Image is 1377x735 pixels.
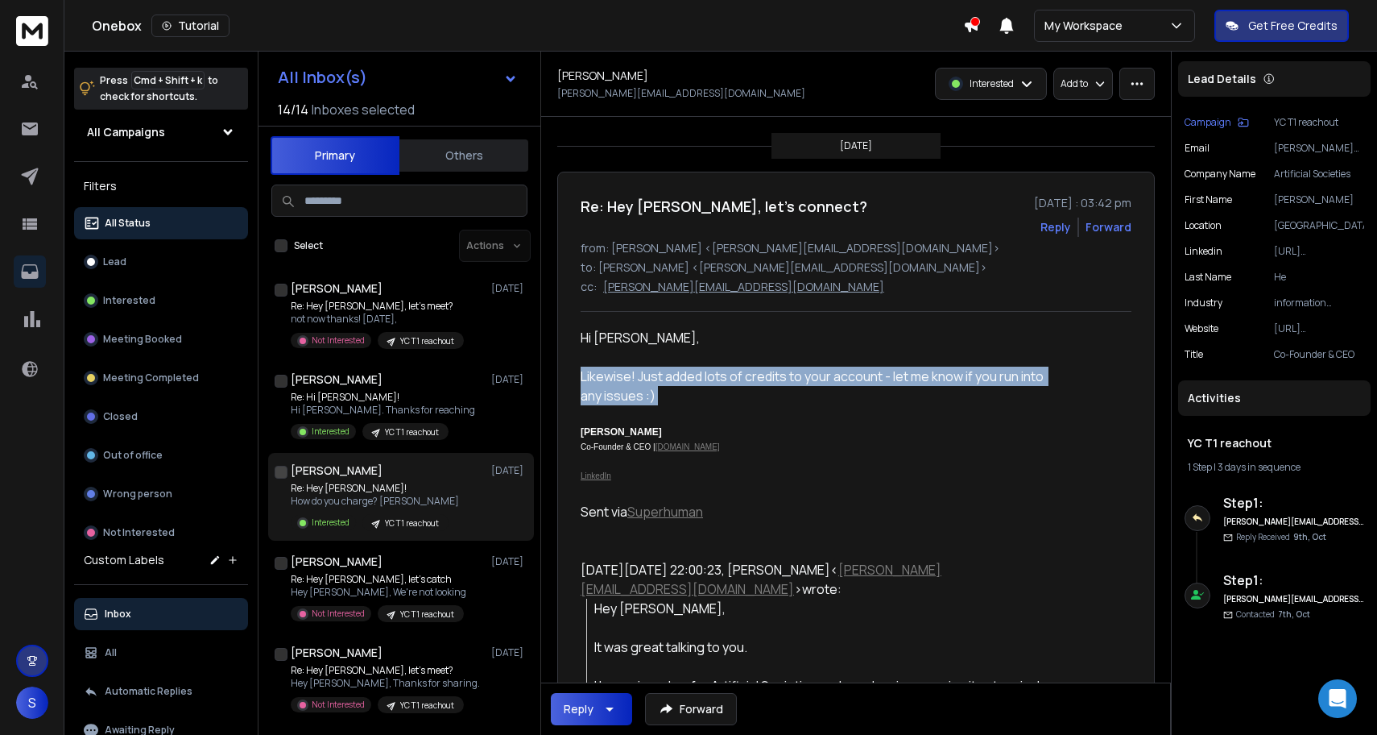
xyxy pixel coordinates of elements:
[557,87,805,100] p: [PERSON_NAME][EMAIL_ADDRESS][DOMAIN_NAME]
[1274,297,1364,309] p: information technology & services
[581,367,1051,405] div: Likewise! Just added lots of credits to your account - let me know if you run into any issues :)
[970,77,1014,90] p: Interested
[291,645,382,661] h1: [PERSON_NAME]
[1274,193,1364,206] p: [PERSON_NAME]
[1185,168,1255,181] p: Company Name
[291,280,382,297] h1: [PERSON_NAME]
[103,410,138,423] p: Closed
[1248,18,1338,34] p: Get Free Credits
[74,598,248,630] button: Inbox
[491,646,527,659] p: [DATE]
[1044,18,1129,34] p: My Workspace
[74,207,248,239] button: All Status
[103,488,172,500] p: Wrong person
[1274,348,1364,361] p: Co-Founder & CEO
[291,573,466,586] p: Re: Hey [PERSON_NAME], let's catch
[1223,493,1364,513] h6: Step 1 :
[291,313,464,326] p: not now thanks! [DATE],
[491,282,527,295] p: [DATE]
[103,372,199,384] p: Meeting Completed
[103,333,182,346] p: Meeting Booked
[1274,271,1364,284] p: He
[103,294,155,307] p: Interested
[491,464,527,477] p: [DATE]
[151,15,229,37] button: Tutorial
[581,195,867,218] h1: Re: Hey [PERSON_NAME], let's connect?
[103,526,175,539] p: Not Interested
[603,279,884,295] p: [PERSON_NAME][EMAIL_ADDRESS][DOMAIN_NAME]
[1185,348,1203,361] p: title
[265,61,531,93] button: All Inbox(s)
[291,463,382,479] h1: [PERSON_NAME]
[131,71,205,89] span: Cmd + Shift + k
[1274,168,1364,181] p: Artificial Societies
[312,100,415,119] h3: Inboxes selected
[581,442,720,451] font: Co-Founder & CEO |
[291,300,464,313] p: Re: Hey [PERSON_NAME], let's meet?
[1278,608,1310,620] span: 7th, Oct
[1274,219,1364,232] p: [GEOGRAPHIC_DATA]
[1188,435,1361,451] h1: YC T1 reachout
[84,552,164,568] h3: Custom Labels
[581,260,1131,276] p: to: [PERSON_NAME] <[PERSON_NAME][EMAIL_ADDRESS][DOMAIN_NAME]>
[1223,571,1364,590] h6: Step 1 :
[581,328,1051,347] div: Hi [PERSON_NAME],
[271,136,399,175] button: Primary
[278,69,367,85] h1: All Inbox(s)
[74,517,248,549] button: Not Interested
[74,637,248,669] button: All
[1185,297,1222,309] p: industry
[312,608,365,620] p: Not Interested
[74,675,248,708] button: Automatic Replies
[1293,531,1326,542] span: 9th, Oct
[385,517,439,529] p: YC T1 reachout
[87,124,165,140] h1: All Campaigns
[103,449,163,462] p: Out of office
[294,239,323,252] label: Select
[312,517,349,529] p: Interested
[627,503,703,521] a: Superhuman
[1185,116,1231,129] p: Campaign
[100,73,218,105] p: Press to check for shortcuts.
[291,391,475,404] p: Re: Hi [PERSON_NAME]!
[291,404,475,417] p: Hi [PERSON_NAME]. Thanks for reaching
[400,608,454,621] p: YC T1 reachout
[1185,219,1222,232] p: location
[1185,193,1232,206] p: First Name
[291,586,466,599] p: Hey [PERSON_NAME], We're not looking
[491,555,527,568] p: [DATE]
[1188,461,1361,474] div: |
[74,284,248,317] button: Interested
[1274,116,1364,129] p: YC T1 reachout
[1185,116,1249,129] button: Campaign
[594,637,1051,657] div: It was great talking to you.
[1185,271,1231,284] p: Last Name
[1274,322,1364,335] p: [URL][DOMAIN_NAME]
[1040,219,1071,235] button: Reply
[1061,77,1088,90] p: Add to
[581,471,611,480] a: LinkedIn
[105,608,131,621] p: Inbox
[291,372,382,388] h1: [PERSON_NAME]
[105,646,117,659] p: All
[594,676,1051,734] div: I have signed up for Artificial Societies and am planning on using it extensively this week to va...
[312,426,349,438] p: Interested
[105,685,192,698] p: Automatic Replies
[312,699,365,711] p: Not Interested
[74,175,248,197] h3: Filters
[581,502,1051,521] div: Sent via
[278,100,308,119] span: 14 / 14
[74,401,248,433] button: Closed
[1214,10,1349,42] button: Get Free Credits
[385,426,439,438] p: YC T1 reachout
[1034,195,1131,211] p: [DATE] : 03:42 pm
[1185,142,1210,155] p: Email
[551,693,632,725] button: Reply
[312,334,365,347] p: Not Interested
[74,246,248,278] button: Lead
[291,677,480,690] p: Hey [PERSON_NAME], Thanks for sharing.
[16,687,48,719] span: S
[74,362,248,394] button: Meeting Completed
[291,482,459,495] p: Re: Hey [PERSON_NAME]!
[581,426,662,438] b: [PERSON_NAME]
